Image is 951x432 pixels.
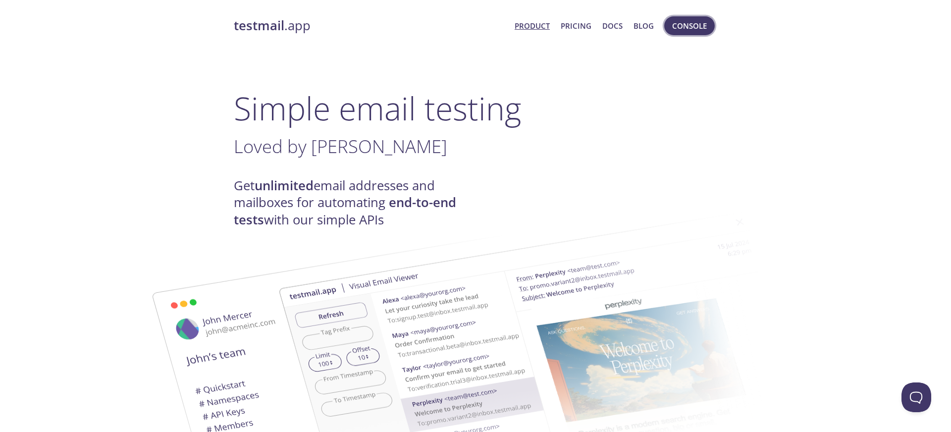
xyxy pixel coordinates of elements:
[515,19,550,32] a: Product
[234,134,447,159] span: Loved by [PERSON_NAME]
[234,17,507,34] a: testmail.app
[672,19,707,32] span: Console
[602,19,623,32] a: Docs
[901,382,931,412] iframe: Help Scout Beacon - Open
[664,16,715,35] button: Console
[234,89,717,127] h1: Simple email testing
[561,19,591,32] a: Pricing
[634,19,654,32] a: Blog
[234,194,456,228] strong: end-to-end tests
[234,17,284,34] strong: testmail
[255,177,314,194] strong: unlimited
[234,177,475,228] h4: Get email addresses and mailboxes for automating with our simple APIs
